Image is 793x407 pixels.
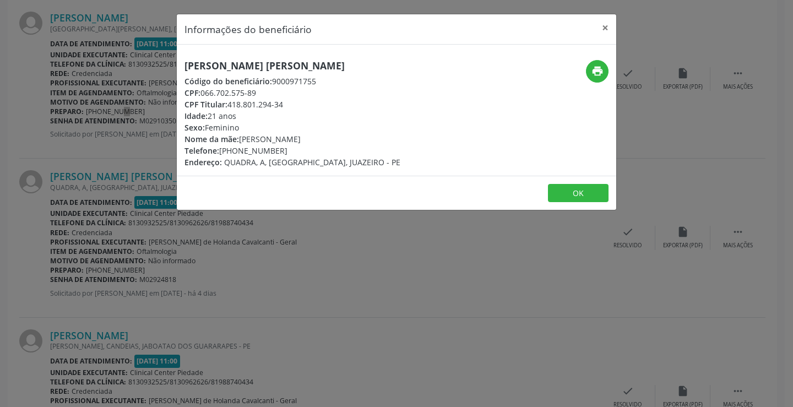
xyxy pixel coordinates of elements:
[184,75,400,87] div: 9000971755
[224,157,400,167] span: QUADRA, A, [GEOGRAPHIC_DATA], JUAZEIRO - PE
[184,133,400,145] div: [PERSON_NAME]
[586,60,609,83] button: print
[184,76,272,86] span: Código do beneficiário:
[184,87,400,99] div: 066.702.575-89
[548,184,609,203] button: OK
[184,99,400,110] div: 418.801.294-34
[184,145,219,156] span: Telefone:
[184,110,400,122] div: 21 anos
[184,134,239,144] span: Nome da mãe:
[184,157,222,167] span: Endereço:
[184,145,400,156] div: [PHONE_NUMBER]
[184,122,400,133] div: Feminino
[184,122,205,133] span: Sexo:
[594,14,616,41] button: Close
[184,99,227,110] span: CPF Titular:
[184,60,400,72] h5: [PERSON_NAME] [PERSON_NAME]
[184,22,312,36] h5: Informações do beneficiário
[184,111,208,121] span: Idade:
[591,65,604,77] i: print
[184,88,200,98] span: CPF:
